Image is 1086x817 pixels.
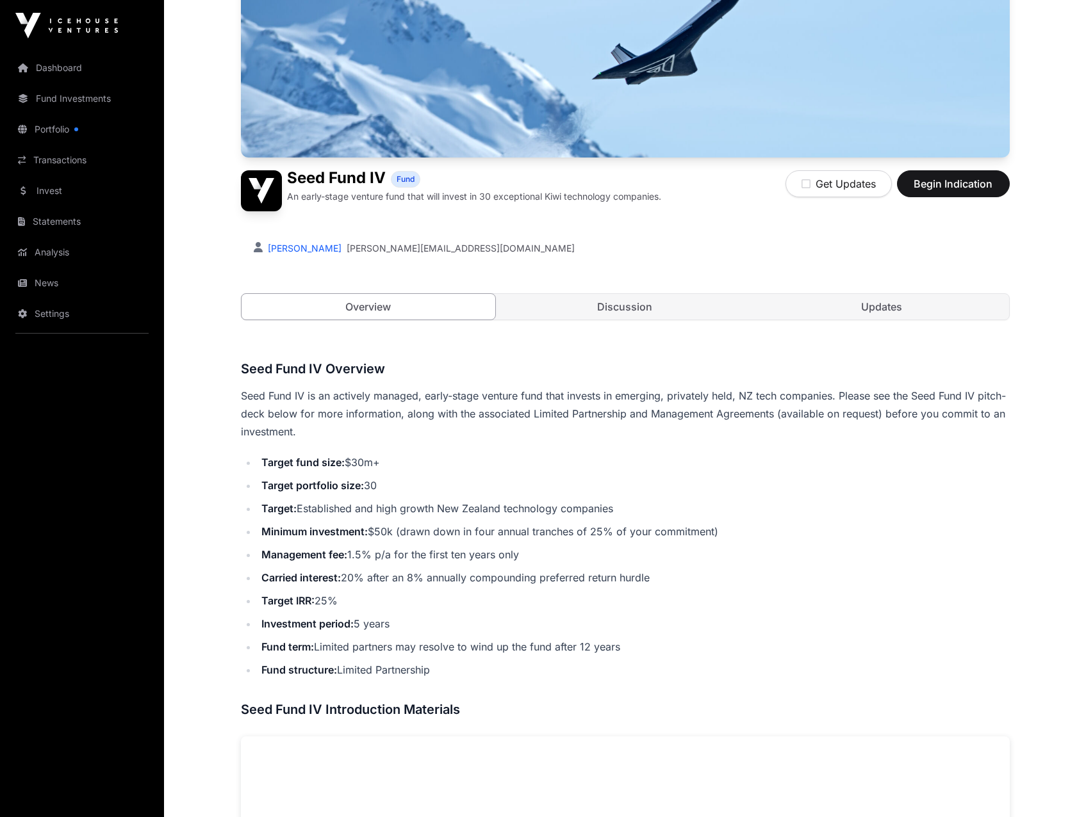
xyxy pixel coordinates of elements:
[10,115,154,143] a: Portfolio
[10,207,154,236] a: Statements
[347,242,575,255] a: [PERSON_NAME][EMAIL_ADDRESS][DOMAIN_NAME]
[258,546,1010,563] li: 1.5% p/a for the first ten years only
[258,522,1010,540] li: $50k (drawn down in four annual tranches of 25% of your commitment)
[10,300,154,328] a: Settings
[261,456,345,469] strong: Target fund size:
[261,502,297,515] strong: Target:
[1022,756,1086,817] iframe: Chat Widget
[258,638,1010,656] li: Limited partners may resolve to wind up the fund after 12 years
[258,569,1010,586] li: 20% after an 8% annually compounding preferred return hurdle
[10,85,154,113] a: Fund Investments
[258,499,1010,517] li: Established and high growth New Zealand technology companies
[261,594,315,607] strong: Target IRR:
[10,54,154,82] a: Dashboard
[786,170,892,197] button: Get Updates
[897,183,1010,196] a: Begin Indication
[913,176,994,191] span: Begin Indication
[261,571,341,584] strong: Carried interest:
[258,476,1010,494] li: 30
[287,190,661,203] p: An early-stage venture fund that will invest in 30 exceptional Kiwi technology companies.
[261,548,347,561] strong: Management fee:
[261,663,337,676] strong: Fund structure:
[10,269,154,297] a: News
[241,387,1010,441] p: Seed Fund IV is an actively managed, early-stage venture fund that invests in emerging, privately...
[10,238,154,266] a: Analysis
[258,592,1010,610] li: 25%
[258,661,1010,679] li: Limited Partnership
[242,294,1009,320] nav: Tabs
[261,617,354,630] strong: Investment period:
[10,177,154,205] a: Invest
[265,243,341,254] a: [PERSON_NAME]
[755,294,1009,320] a: Updates
[287,170,386,188] h1: Seed Fund IV
[241,699,1010,720] h3: Seed Fund IV Introduction Materials
[261,525,368,538] strong: Minimum investment:
[241,293,497,320] a: Overview
[258,615,1010,633] li: 5 years
[241,359,1010,379] h3: Seed Fund IV Overview
[897,170,1010,197] button: Begin Indication
[258,453,1010,471] li: $30m+
[241,170,282,211] img: Seed Fund IV
[261,479,364,492] strong: Target portfolio size:
[498,294,752,320] a: Discussion
[397,174,415,184] span: Fund
[10,146,154,174] a: Transactions
[15,13,118,38] img: Icehouse Ventures Logo
[261,640,314,653] strong: Fund term:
